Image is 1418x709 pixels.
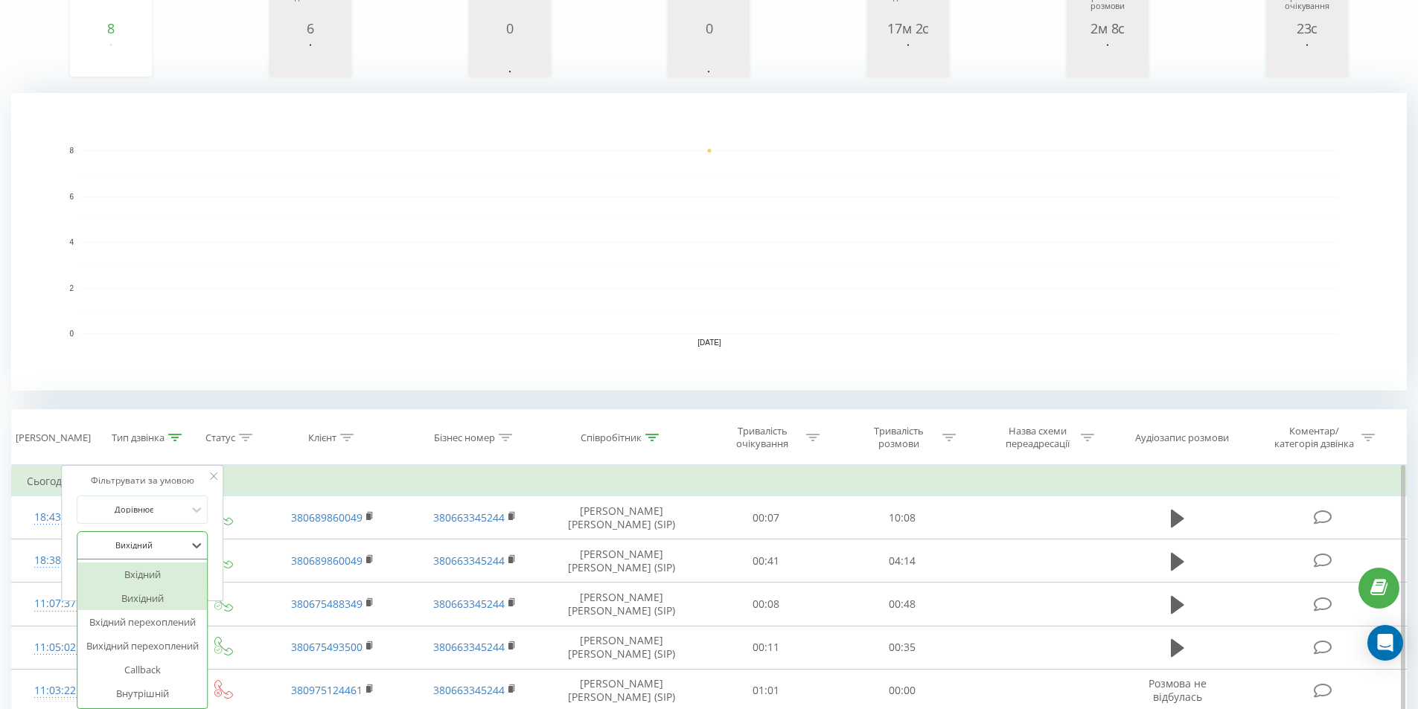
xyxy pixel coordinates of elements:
[77,473,208,488] div: Фільтрувати за умовою
[291,683,363,697] a: 380975124461
[77,586,207,610] div: Вихідний
[1149,676,1207,704] span: Розмова не відбулась
[291,554,363,568] a: 380689860049
[12,466,1407,496] td: Сьогодні
[291,640,363,654] a: 380675493500
[77,610,207,634] div: Вхідний перехоплений
[671,36,746,80] svg: A chart.
[834,496,971,539] td: 10:08
[698,583,834,626] td: 00:08
[723,425,802,450] div: Тривалість очікування
[834,626,971,669] td: 00:35
[291,510,363,524] a: 380689860049
[16,432,91,444] div: [PERSON_NAME]
[1270,21,1344,36] div: 23с
[291,597,363,611] a: 380675488349
[74,21,148,36] div: 8
[273,36,348,80] svg: A chart.
[546,583,698,626] td: [PERSON_NAME] [PERSON_NAME] (SIP)
[27,546,84,575] div: 18:38:48
[698,539,834,583] td: 00:41
[698,496,834,539] td: 00:07
[27,589,84,618] div: 11:07:37
[1070,21,1145,36] div: 2м 8с
[27,633,84,662] div: 11:05:02
[997,425,1077,450] div: Назва схеми переадресації
[473,36,547,80] svg: A chart.
[1367,625,1403,661] div: Open Intercom Messenger
[871,36,945,80] svg: A chart.
[69,284,74,292] text: 2
[834,583,971,626] td: 00:48
[671,21,746,36] div: 0
[473,21,547,36] div: 0
[308,432,336,444] div: Клієнт
[205,432,235,444] div: Статус
[433,640,505,654] a: 380663345244
[433,510,505,524] a: 380663345244
[74,36,148,80] svg: A chart.
[698,626,834,669] td: 00:11
[77,681,207,705] div: Внутрішній
[434,432,495,444] div: Бізнес номер
[433,554,505,568] a: 380663345244
[112,432,165,444] div: Тип дзвінка
[27,503,84,532] div: 18:43:53
[69,238,74,246] text: 4
[546,496,698,539] td: [PERSON_NAME] [PERSON_NAME] (SIP)
[1135,432,1229,444] div: Аудіозапис розмови
[433,597,505,611] a: 380663345244
[581,432,642,444] div: Співробітник
[273,21,348,36] div: 6
[69,330,74,338] text: 0
[859,425,939,450] div: Тривалість розмови
[77,562,207,586] div: Вхідний
[697,339,721,347] text: [DATE]
[1271,425,1358,450] div: Коментар/категорія дзвінка
[69,193,74,201] text: 6
[546,539,698,583] td: [PERSON_NAME] [PERSON_NAME] (SIP)
[546,626,698,669] td: [PERSON_NAME] [PERSON_NAME] (SIP)
[871,21,945,36] div: 17м 2с
[11,93,1407,391] svg: A chart.
[27,676,84,705] div: 11:03:22
[433,683,505,697] a: 380663345244
[69,147,74,155] text: 8
[77,658,207,681] div: Callback
[834,539,971,583] td: 04:14
[1270,36,1344,80] svg: A chart.
[1070,36,1145,80] svg: A chart.
[77,634,207,658] div: Вихідний перехоплений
